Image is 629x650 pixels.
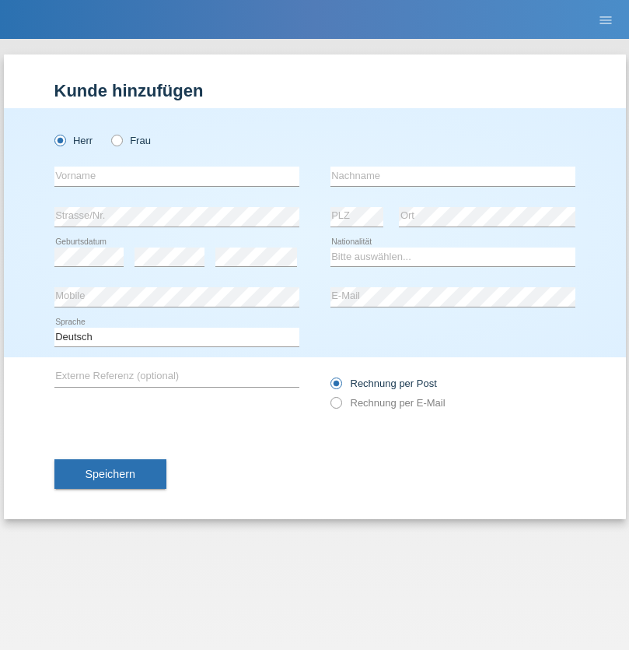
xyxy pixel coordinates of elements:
[111,135,151,146] label: Frau
[54,135,93,146] label: Herr
[54,135,65,145] input: Herr
[111,135,121,145] input: Frau
[330,397,341,416] input: Rechnung per E-Mail
[330,378,437,389] label: Rechnung per Post
[330,397,446,409] label: Rechnung per E-Mail
[86,468,135,480] span: Speichern
[54,81,575,100] h1: Kunde hinzufügen
[598,12,613,28] i: menu
[590,15,621,24] a: menu
[54,459,166,489] button: Speichern
[330,378,341,397] input: Rechnung per Post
